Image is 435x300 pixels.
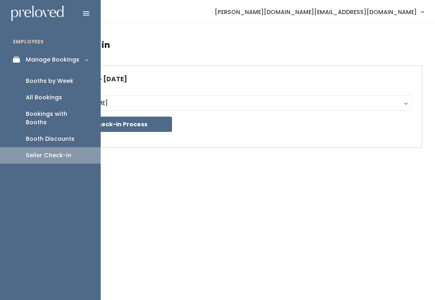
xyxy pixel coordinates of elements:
[11,6,64,21] img: preloved logo
[207,3,432,21] a: [PERSON_NAME][DOMAIN_NAME][EMAIL_ADDRESS][DOMAIN_NAME]
[26,77,73,85] div: Booths by Week
[215,8,417,16] span: [PERSON_NAME][DOMAIN_NAME][EMAIL_ADDRESS][DOMAIN_NAME]
[51,117,172,132] button: Start Check-in Process
[26,55,79,64] div: Manage Bookings
[26,110,88,127] div: Bookings with Booths
[41,34,422,56] h4: Seller Check-in
[51,95,412,111] button: [PERSON_NAME]
[26,151,71,160] div: Seller Check-in
[26,135,75,143] div: Booth Discounts
[26,93,62,102] div: All Bookings
[59,99,404,107] div: [PERSON_NAME]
